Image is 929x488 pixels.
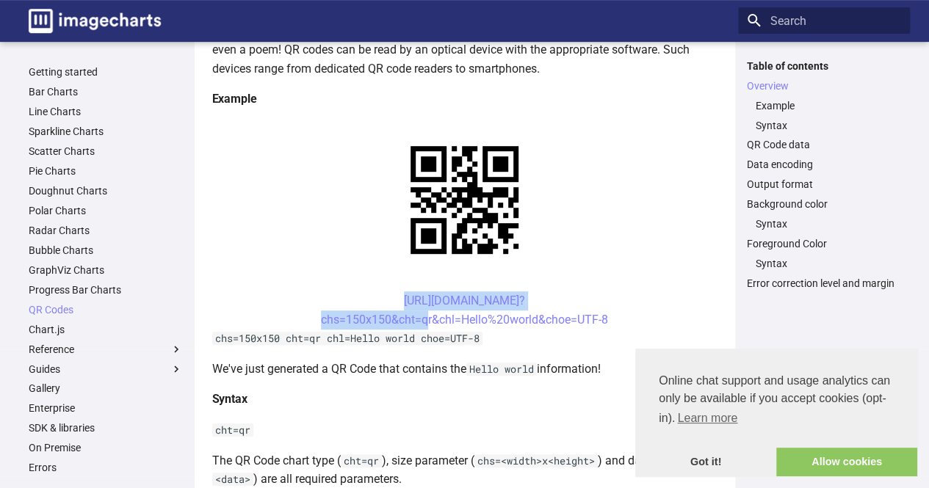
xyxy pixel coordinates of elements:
[29,441,183,454] a: On Premise
[29,164,183,178] a: Pie Charts
[776,448,917,477] a: allow cookies
[212,423,253,437] code: cht=qr
[747,217,901,230] nav: Background color
[738,7,910,34] input: Search
[738,59,910,291] nav: Table of contents
[659,372,894,429] span: Online chat support and usage analytics can only be available if you accept cookies (opt-in).
[212,360,717,379] p: We've just generated a QR Code that contains the information!
[29,65,183,79] a: Getting started
[341,454,382,467] code: cht=qr
[321,294,608,327] a: [URL][DOMAIN_NAME]?chs=150x150&cht=qr&chl=Hello%20world&choe=UTF-8
[29,263,183,277] a: GraphViz Charts
[23,3,167,39] a: Image-Charts documentation
[212,90,717,109] h4: Example
[29,85,183,98] a: Bar Charts
[212,332,482,345] code: chs=150x150 cht=qr chl=Hello world choe=UTF-8
[385,120,544,280] img: chart
[466,363,537,376] code: Hello world
[29,145,183,158] a: Scatter Charts
[747,277,901,290] a: Error correction level and margin
[29,244,183,257] a: Bubble Charts
[29,9,161,33] img: logo
[474,454,598,467] code: chs=<width>x<height>
[635,349,917,476] div: cookieconsent
[29,401,183,415] a: Enterprise
[756,217,901,230] a: Syntax
[29,125,183,138] a: Sparkline Charts
[29,283,183,296] a: Progress Bar Charts
[29,184,183,197] a: Doughnut Charts
[747,138,901,151] a: QR Code data
[756,99,901,112] a: Example
[747,99,901,132] nav: Overview
[747,237,901,250] a: Foreground Color
[747,158,901,171] a: Data encoding
[675,407,740,429] a: learn more about cookies
[747,197,901,211] a: Background color
[756,257,901,270] a: Syntax
[29,303,183,316] a: QR Codes
[29,421,183,434] a: SDK & libraries
[747,178,901,191] a: Output format
[29,382,183,395] a: Gallery
[29,204,183,217] a: Polar Charts
[635,448,776,477] a: dismiss cookie message
[747,79,901,92] a: Overview
[212,390,717,409] h4: Syntax
[747,257,901,270] nav: Foreground Color
[756,119,901,132] a: Syntax
[738,59,910,73] label: Table of contents
[29,323,183,336] a: Chart.js
[29,105,183,118] a: Line Charts
[29,343,183,356] label: Reference
[29,224,183,237] a: Radar Charts
[29,461,183,474] a: Errors
[29,363,183,376] label: Guides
